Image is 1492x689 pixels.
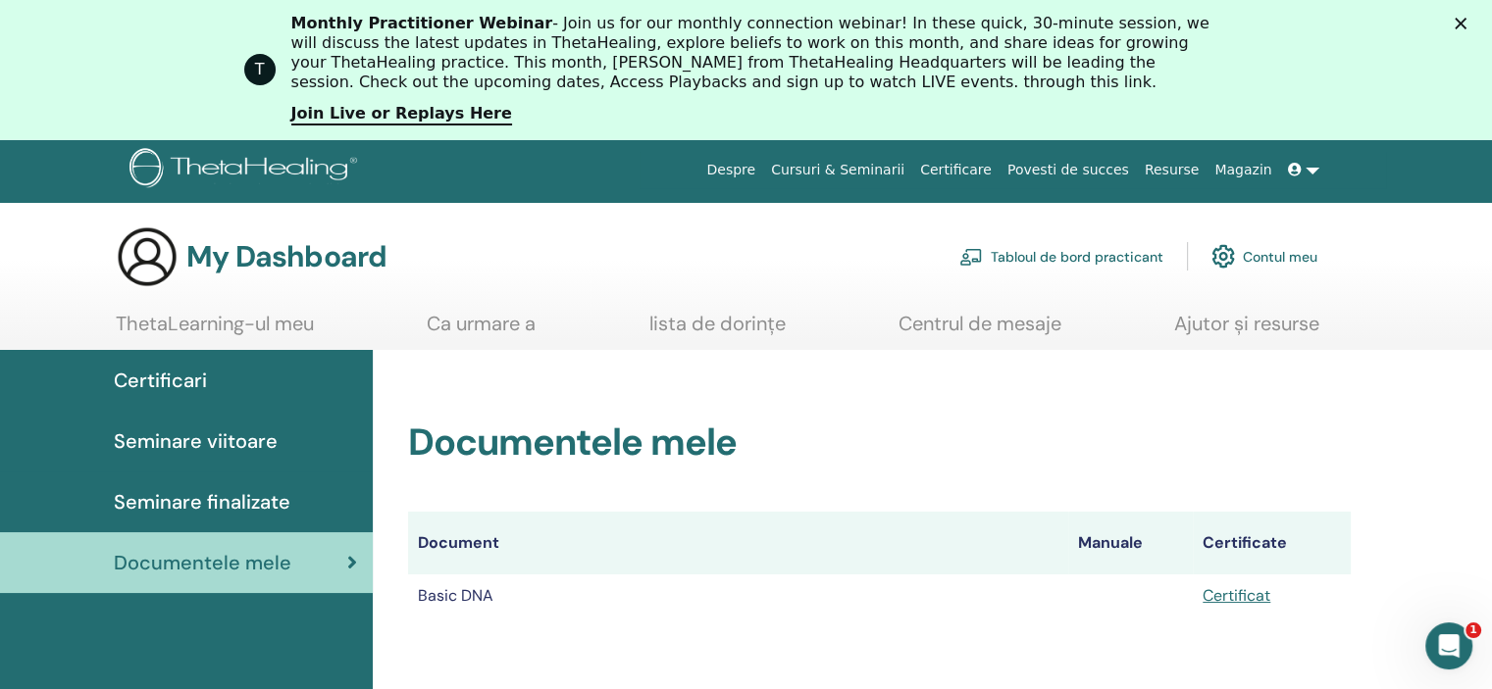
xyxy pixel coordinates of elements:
[1203,585,1270,606] a: Certificat
[114,487,290,517] span: Seminare finalizate
[1211,234,1317,277] a: Contul meu
[244,54,276,85] div: Profile image for ThetaHealing
[1174,312,1319,350] a: Ajutor și resurse
[116,225,179,288] img: generic-user-icon.jpg
[408,512,1068,574] th: Document
[291,14,553,32] b: Monthly Practitioner Webinar
[649,312,786,350] a: lista de dorințe
[959,234,1163,277] a: Tabloul de bord practicant
[1137,152,1208,188] a: Resurse
[1455,18,1474,29] div: Închidere
[427,312,536,350] a: Ca urmare a
[291,14,1217,92] div: - Join us for our monthly connection webinar! In these quick, 30-minute session, we will discuss ...
[698,152,763,188] a: Despre
[186,239,386,274] h3: My Dashboard
[408,420,1351,466] h2: Documentele mele
[1466,622,1481,638] span: 1
[899,312,1061,350] a: Centrul de mesaje
[114,426,278,456] span: Seminare viitoare
[1211,239,1235,272] img: cog.svg
[959,248,983,266] img: chalkboard-teacher.svg
[912,152,1000,188] a: Certificare
[114,548,291,577] span: Documentele mele
[129,148,364,192] img: logo.png
[1193,512,1351,574] th: Certificate
[291,104,512,125] a: Join Live or Replays Here
[1000,152,1137,188] a: Povesti de succes
[1425,622,1472,669] iframe: Intercom live chat
[114,366,207,395] span: Certificari
[763,152,912,188] a: Cursuri & Seminarii
[408,574,1068,617] td: Basic DNA
[1207,152,1279,188] a: Magazin
[1068,512,1193,574] th: Manuale
[116,312,314,350] a: ThetaLearning-ul meu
